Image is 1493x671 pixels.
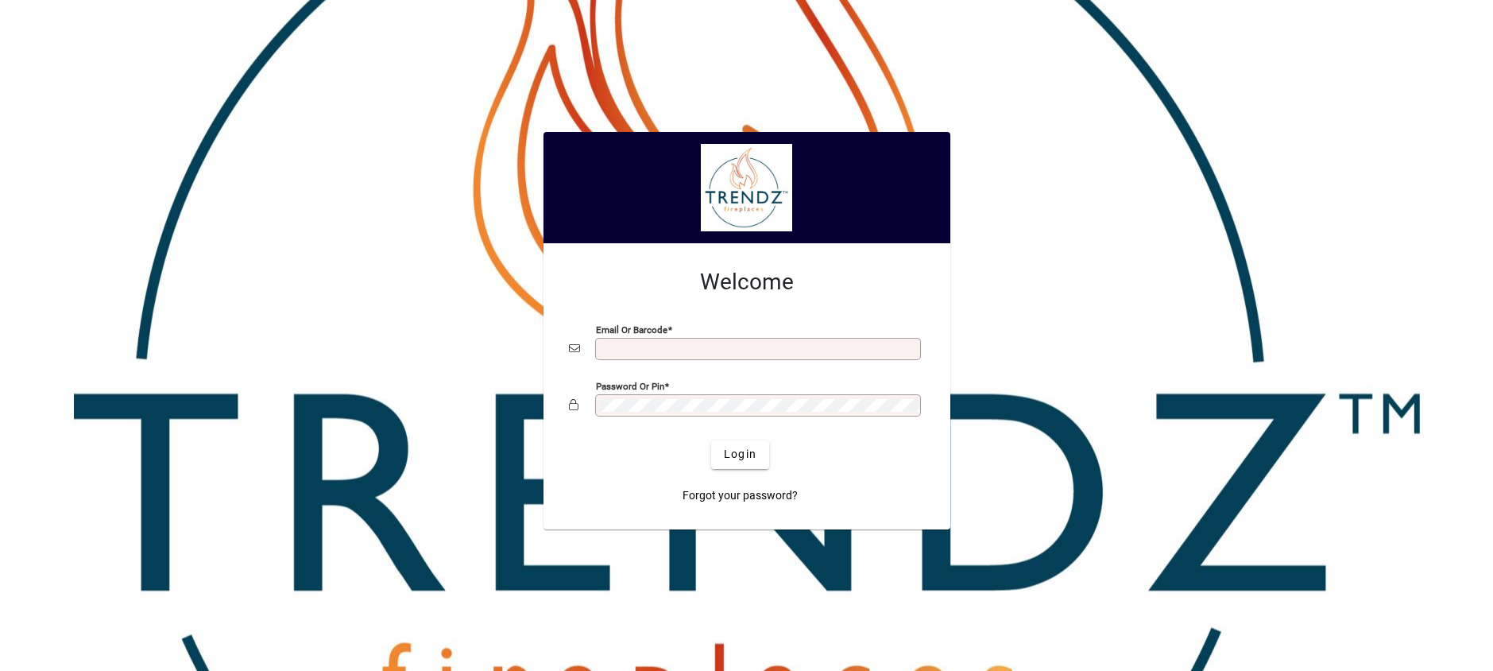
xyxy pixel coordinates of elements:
button: Login [711,440,769,469]
span: Forgot your password? [683,487,798,504]
a: Forgot your password? [676,482,804,510]
h2: Welcome [569,269,925,296]
mat-label: Password or Pin [596,380,664,391]
span: Login [724,446,756,463]
mat-label: Email or Barcode [596,324,667,335]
